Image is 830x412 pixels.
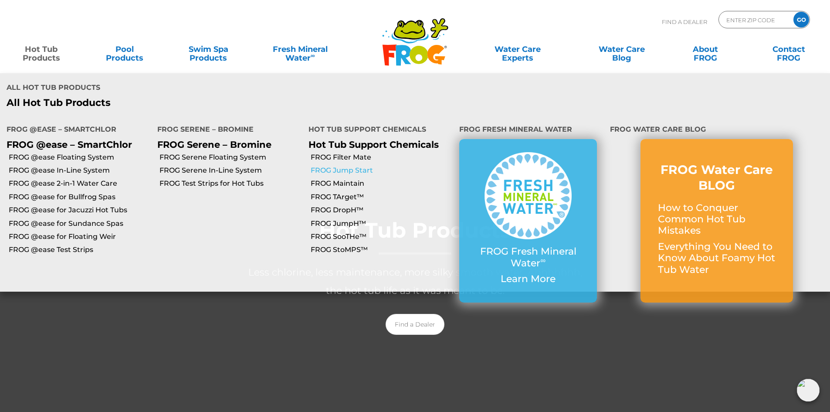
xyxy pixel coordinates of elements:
p: FROG @ease – SmartChlor [7,139,144,150]
input: Zip Code Form [725,14,784,26]
h4: All Hot Tub Products [7,80,409,97]
a: FROG DropH™ [311,205,453,215]
p: Find A Dealer [662,11,707,33]
a: ContactFROG [756,41,821,58]
p: FROG Fresh Mineral Water [477,246,579,269]
a: Water CareExperts [465,41,570,58]
a: FROG @ease Floating System [9,153,151,162]
a: All Hot Tub Products [7,97,409,109]
h3: FROG Water Care BLOG [658,162,776,194]
a: FROG @ease for Floating Weir [9,232,151,242]
a: FROG Serene Floating System [159,153,302,162]
h4: FROG Fresh Mineral Water [459,122,597,139]
a: PoolProducts [92,41,157,58]
p: Learn More [477,273,579,285]
a: Swim SpaProducts [176,41,241,58]
h4: FROG @ease – SmartChlor [7,122,144,139]
a: FROG @ease 2-in-1 Water Care [9,179,151,188]
a: AboutFROG [673,41,738,58]
sup: ∞ [311,52,315,59]
h4: FROG Water Care Blog [610,122,823,139]
a: FROG Test Strips for Hot Tubs [159,179,302,188]
p: Everything You Need to Know About Foamy Hot Tub Water [658,241,776,276]
a: FROG Filter Mate [311,153,453,162]
h4: FROG Serene – Bromine [157,122,295,139]
a: FROG Fresh Mineral Water∞ Learn More [477,152,579,289]
a: FROG Serene In-Line System [159,166,302,175]
sup: ∞ [540,256,545,265]
a: FROG @ease for Bullfrog Spas [9,192,151,202]
a: FROG Maintain [311,179,453,188]
p: How to Conquer Common Hot Tub Mistakes [658,202,776,237]
p: FROG Serene – Bromine [157,139,295,150]
a: FROG @ease for Sundance Spas [9,219,151,228]
a: FROG @ease for Jacuzzi Hot Tubs [9,205,151,215]
a: Hot Tub Support Chemicals [308,139,439,150]
h4: Hot Tub Support Chemicals [308,122,446,139]
a: Water CareBlog [589,41,654,58]
input: GO [793,12,809,27]
img: openIcon [797,379,820,402]
a: Hot TubProducts [9,41,74,58]
a: Find a Dealer [386,314,444,335]
a: FROG Water Care BLOG How to Conquer Common Hot Tub Mistakes Everything You Need to Know About Foa... [658,162,776,280]
a: FROG @ease In-Line System [9,166,151,175]
a: FROG TArget™ [311,192,453,202]
a: FROG JumpH™ [311,219,453,228]
a: Fresh MineralWater∞ [259,41,341,58]
a: FROG @ease Test Strips [9,245,151,255]
a: FROG StoMPS™ [311,245,453,255]
a: FROG Jump Start [311,166,453,175]
a: FROG SooTHe™ [311,232,453,242]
